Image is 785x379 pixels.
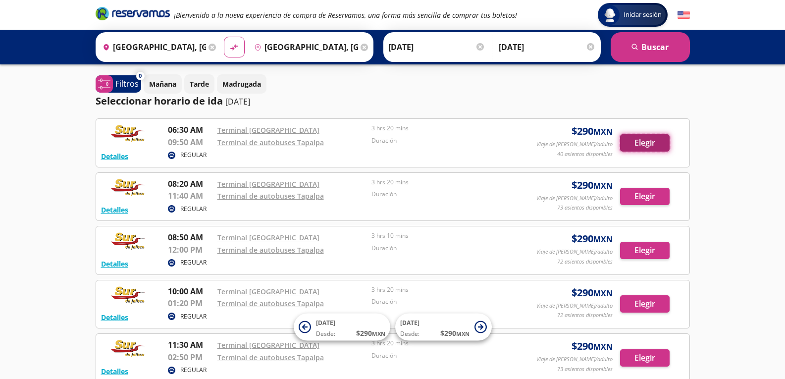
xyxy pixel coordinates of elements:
button: Elegir [620,349,670,367]
button: Detalles [101,366,128,377]
button: Elegir [620,134,670,152]
img: RESERVAMOS [101,339,156,359]
button: 0Filtros [96,75,141,93]
button: Detalles [101,312,128,323]
button: Tarde [184,74,214,94]
small: MXN [593,341,613,352]
a: Terminal [GEOGRAPHIC_DATA] [217,340,319,350]
input: Elegir Fecha [388,35,485,59]
p: Duración [371,297,521,306]
p: 3 hrs 10 mins [371,231,521,240]
small: MXN [593,234,613,245]
p: Duración [371,190,521,199]
a: Terminal de autobuses Tapalpa [217,353,324,362]
p: Viaje de [PERSON_NAME]/adulto [536,194,613,203]
img: RESERVAMOS [101,231,156,251]
button: Madrugada [217,74,266,94]
button: Mañana [144,74,182,94]
p: Viaje de [PERSON_NAME]/adulto [536,140,613,149]
img: RESERVAMOS [101,285,156,305]
p: Seleccionar horario de ida [96,94,223,108]
p: 72 asientos disponibles [557,258,613,266]
p: Viaje de [PERSON_NAME]/adulto [536,248,613,256]
p: 72 asientos disponibles [557,311,613,320]
button: English [678,9,690,21]
span: 0 [139,72,142,80]
span: $ 290 [572,285,613,300]
a: Terminal [GEOGRAPHIC_DATA] [217,125,319,135]
img: RESERVAMOS [101,178,156,198]
input: Opcional [499,35,596,59]
p: 40 asientos disponibles [557,150,613,159]
p: 3 hrs 20 mins [371,178,521,187]
p: Viaje de [PERSON_NAME]/adulto [536,355,613,364]
p: REGULAR [180,366,207,375]
span: [DATE] [400,319,419,327]
p: Duración [371,136,521,145]
span: $ 290 [356,328,385,338]
button: Elegir [620,242,670,259]
p: REGULAR [180,312,207,321]
p: Mañana [149,79,176,89]
img: RESERVAMOS [101,124,156,144]
small: MXN [593,288,613,299]
p: 73 asientos disponibles [557,365,613,374]
p: 06:30 AM [168,124,212,136]
span: Desde: [316,329,335,338]
p: Duración [371,244,521,253]
button: Detalles [101,205,128,215]
em: ¡Bienvenido a la nueva experiencia de compra de Reservamos, una forma más sencilla de comprar tus... [174,10,517,20]
p: REGULAR [180,205,207,214]
button: [DATE]Desde:$290MXN [294,314,390,341]
button: Detalles [101,151,128,162]
span: $ 290 [572,231,613,246]
a: Terminal [GEOGRAPHIC_DATA] [217,233,319,242]
p: Duración [371,351,521,360]
small: MXN [456,330,470,337]
a: Terminal [GEOGRAPHIC_DATA] [217,287,319,296]
p: 09:50 AM [168,136,212,148]
p: 3 hrs 20 mins [371,339,521,348]
small: MXN [593,126,613,137]
p: 3 hrs 20 mins [371,285,521,294]
p: 73 asientos disponibles [557,204,613,212]
span: $ 290 [440,328,470,338]
button: Buscar [611,32,690,62]
p: 12:00 PM [168,244,212,256]
p: 11:40 AM [168,190,212,202]
a: Terminal de autobuses Tapalpa [217,245,324,255]
button: [DATE]Desde:$290MXN [395,314,492,341]
span: $ 290 [572,178,613,193]
span: $ 290 [572,124,613,139]
p: 01:20 PM [168,297,212,309]
a: Terminal de autobuses Tapalpa [217,299,324,308]
p: Madrugada [222,79,261,89]
a: Terminal [GEOGRAPHIC_DATA] [217,179,319,189]
p: [DATE] [225,96,250,108]
small: MXN [593,180,613,191]
input: Buscar Origen [99,35,207,59]
p: 08:50 AM [168,231,212,243]
button: Detalles [101,259,128,269]
a: Terminal de autobuses Tapalpa [217,191,324,201]
a: Brand Logo [96,6,170,24]
button: Elegir [620,295,670,313]
input: Buscar Destino [250,35,358,59]
p: 10:00 AM [168,285,212,297]
button: Elegir [620,188,670,205]
p: 08:20 AM [168,178,212,190]
p: 3 hrs 20 mins [371,124,521,133]
p: 11:30 AM [168,339,212,351]
p: 02:50 PM [168,351,212,363]
small: MXN [372,330,385,337]
span: Desde: [400,329,419,338]
span: Iniciar sesión [620,10,666,20]
p: Viaje de [PERSON_NAME]/adulto [536,302,613,310]
i: Brand Logo [96,6,170,21]
p: Filtros [115,78,139,90]
p: REGULAR [180,151,207,160]
span: [DATE] [316,319,335,327]
p: REGULAR [180,258,207,267]
span: $ 290 [572,339,613,354]
a: Terminal de autobuses Tapalpa [217,138,324,147]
